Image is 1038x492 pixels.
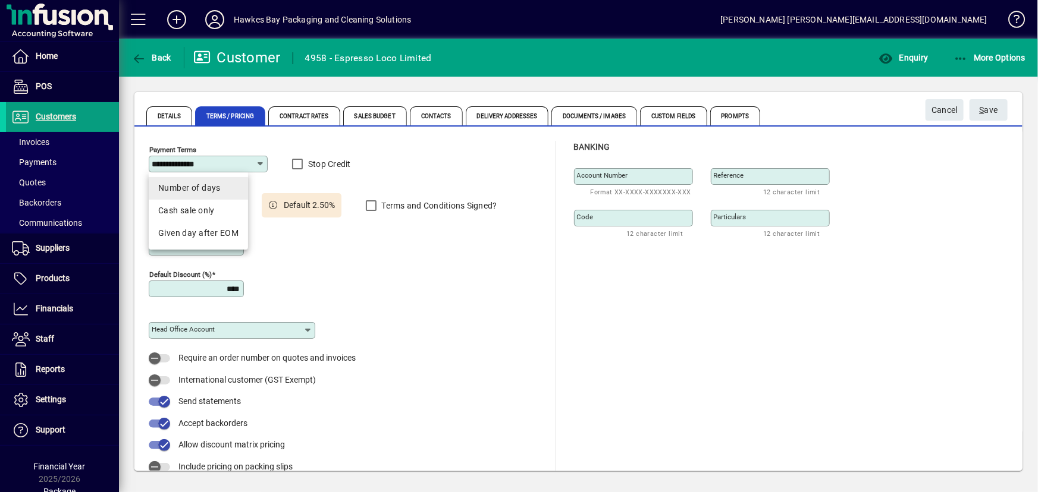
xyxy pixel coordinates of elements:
[343,106,407,125] span: Sales Budget
[6,152,119,172] a: Payments
[6,213,119,233] a: Communications
[306,158,351,170] label: Stop Credit
[152,325,215,333] mat-label: Head Office Account
[551,106,637,125] span: Documents / Images
[158,182,239,194] div: Number of days
[131,53,171,62] span: Back
[36,425,65,434] span: Support
[951,47,1029,68] button: More Options
[6,72,119,102] a: POS
[128,47,174,68] button: Back
[149,270,212,279] mat-label: Default Discount (%)
[284,199,335,212] span: Default 2.50%
[763,226,820,240] mat-hint: 12 character limit
[195,106,266,125] span: Terms / Pricing
[36,273,70,283] span: Products
[12,157,57,167] span: Payments
[196,9,234,30] button: Profile
[12,137,49,147] span: Invoices
[178,375,316,384] span: International customer (GST Exempt)
[268,106,340,125] span: Contract Rates
[577,171,628,179] mat-label: Account number
[234,10,412,29] div: Hawkes Bay Packaging and Cleaning Solutions
[6,172,119,193] a: Quotes
[119,47,184,68] app-page-header-button: Back
[954,53,1026,62] span: More Options
[149,222,248,245] mat-option: Given day after EOM
[12,178,46,187] span: Quotes
[591,185,691,198] mat-hint: Format XX-XXXX-XXXXXXX-XXX
[146,106,192,125] span: Details
[6,42,119,71] a: Home
[158,9,196,30] button: Add
[305,49,432,68] div: 4958 - Espresso Loco Limited
[410,106,463,125] span: Contacts
[714,213,747,221] mat-label: Particulars
[6,234,119,263] a: Suppliers
[626,226,683,240] mat-hint: 12 character limit
[158,204,239,217] div: Cash sale only
[6,415,119,445] a: Support
[34,462,86,471] span: Financial Year
[380,200,497,212] label: Terms and Conditions Signed?
[980,105,984,115] span: S
[36,51,58,61] span: Home
[178,396,241,406] span: Send statements
[879,53,928,62] span: Enquiry
[178,462,293,471] span: Include pricing on packing slips
[178,353,356,362] span: Require an order number on quotes and invoices
[970,99,1008,121] button: Save
[149,146,196,154] mat-label: Payment Terms
[12,198,61,207] span: Backorders
[149,200,248,222] mat-option: Cash sale only
[720,10,987,29] div: [PERSON_NAME] [PERSON_NAME][EMAIL_ADDRESS][DOMAIN_NAME]
[714,171,744,179] mat-label: Reference
[178,418,247,428] span: Accept backorders
[980,100,998,120] span: ave
[36,334,54,343] span: Staff
[36,112,76,121] span: Customers
[640,106,707,125] span: Custom Fields
[36,304,73,313] span: Financials
[193,48,281,67] div: Customer
[12,218,82,228] span: Communications
[999,2,1023,41] a: Knowledge Base
[158,227,239,239] div: Given day after EOM
[6,193,119,213] a: Backorders
[6,264,119,294] a: Products
[6,294,119,324] a: Financials
[926,99,964,121] button: Cancel
[178,440,285,449] span: Allow discount matrix pricing
[876,47,931,68] button: Enquiry
[932,100,958,120] span: Cancel
[466,106,549,125] span: Delivery Addresses
[6,385,119,415] a: Settings
[577,213,594,221] mat-label: Code
[149,177,248,200] mat-option: Number of days
[6,324,119,354] a: Staff
[36,81,52,91] span: POS
[574,142,610,152] span: Banking
[6,132,119,152] a: Invoices
[36,243,70,253] span: Suppliers
[710,106,761,125] span: Prompts
[36,395,66,404] span: Settings
[763,185,820,198] mat-hint: 12 character limit
[36,364,65,374] span: Reports
[6,355,119,384] a: Reports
